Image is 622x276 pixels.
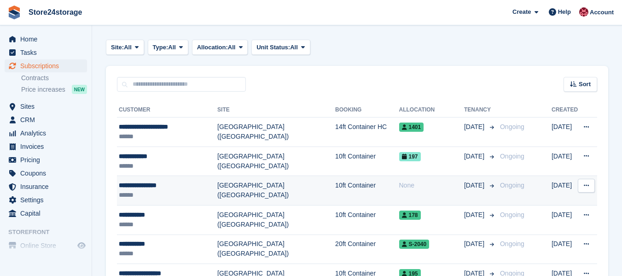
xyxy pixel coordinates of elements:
[5,153,87,166] a: menu
[251,40,310,55] button: Unit Status: All
[399,240,430,249] span: S-2040
[20,180,76,193] span: Insurance
[5,140,87,153] a: menu
[192,40,248,55] button: Allocation: All
[552,117,578,147] td: [DATE]
[148,40,188,55] button: Type: All
[5,167,87,180] a: menu
[579,80,591,89] span: Sort
[335,176,399,206] td: 10ft Container
[217,235,335,264] td: [GEOGRAPHIC_DATA] ([GEOGRAPHIC_DATA])
[256,43,290,52] span: Unit Status:
[217,205,335,235] td: [GEOGRAPHIC_DATA] ([GEOGRAPHIC_DATA])
[464,239,486,249] span: [DATE]
[464,122,486,132] span: [DATE]
[399,103,464,117] th: Allocation
[500,182,524,189] span: Ongoing
[464,103,496,117] th: Tenancy
[399,123,424,132] span: 1401
[124,43,132,52] span: All
[5,113,87,126] a: menu
[290,43,298,52] span: All
[111,43,124,52] span: Site:
[5,33,87,46] a: menu
[464,181,486,190] span: [DATE]
[20,59,76,72] span: Subscriptions
[5,59,87,72] a: menu
[20,127,76,140] span: Analytics
[217,103,335,117] th: Site
[228,43,236,52] span: All
[197,43,228,52] span: Allocation:
[72,85,87,94] div: NEW
[500,153,524,160] span: Ongoing
[464,152,486,161] span: [DATE]
[500,123,524,130] span: Ongoing
[335,117,399,147] td: 14ft Container HC
[552,235,578,264] td: [DATE]
[500,240,524,247] span: Ongoing
[20,113,76,126] span: CRM
[500,211,524,218] span: Ongoing
[558,7,571,17] span: Help
[20,140,76,153] span: Invoices
[217,147,335,176] td: [GEOGRAPHIC_DATA] ([GEOGRAPHIC_DATA])
[25,5,86,20] a: Store24storage
[21,85,65,94] span: Price increases
[153,43,169,52] span: Type:
[552,176,578,206] td: [DATE]
[5,207,87,220] a: menu
[335,103,399,117] th: Booking
[20,100,76,113] span: Sites
[20,46,76,59] span: Tasks
[335,205,399,235] td: 10ft Container
[20,33,76,46] span: Home
[335,235,399,264] td: 20ft Container
[20,167,76,180] span: Coupons
[552,147,578,176] td: [DATE]
[20,207,76,220] span: Capital
[512,7,531,17] span: Create
[5,194,87,206] a: menu
[76,240,87,251] a: Preview store
[5,127,87,140] a: menu
[106,40,144,55] button: Site: All
[21,84,87,94] a: Price increases NEW
[399,211,421,220] span: 178
[8,228,92,237] span: Storefront
[335,147,399,176] td: 10ft Container
[5,180,87,193] a: menu
[7,6,21,19] img: stora-icon-8386f47178a22dfd0bd8f6a31ec36ba5ce8667c1dd55bd0f319d3a0aa187defe.svg
[20,153,76,166] span: Pricing
[399,152,421,161] span: 197
[168,43,176,52] span: All
[20,194,76,206] span: Settings
[5,46,87,59] a: menu
[590,8,614,17] span: Account
[5,239,87,252] a: menu
[21,74,87,82] a: Contracts
[20,239,76,252] span: Online Store
[5,100,87,113] a: menu
[464,210,486,220] span: [DATE]
[117,103,217,117] th: Customer
[399,181,464,190] div: None
[217,176,335,206] td: [GEOGRAPHIC_DATA] ([GEOGRAPHIC_DATA])
[552,205,578,235] td: [DATE]
[579,7,588,17] img: Mandy Huges
[217,117,335,147] td: [GEOGRAPHIC_DATA] ([GEOGRAPHIC_DATA])
[552,103,578,117] th: Created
